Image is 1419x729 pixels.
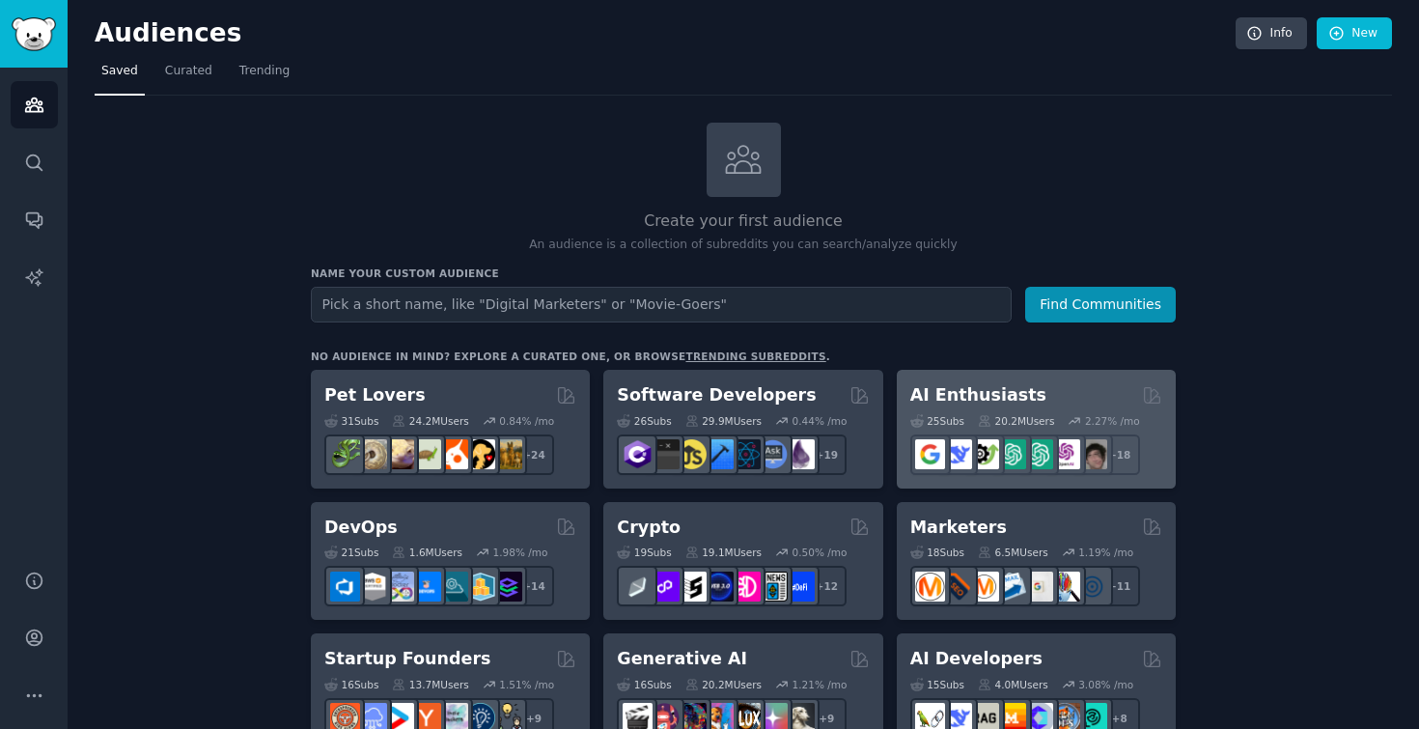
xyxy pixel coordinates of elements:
a: trending subreddits [685,350,825,362]
h2: AI Enthusiasts [910,383,1046,407]
img: Emailmarketing [996,572,1026,602]
a: New [1317,17,1392,50]
img: web3 [704,572,734,602]
div: 18 Sub s [910,546,964,559]
p: An audience is a collection of subreddits you can search/analyze quickly [311,237,1176,254]
div: 0.50 % /mo [793,546,848,559]
div: 13.7M Users [392,678,468,691]
img: ethfinance [623,572,653,602]
img: AskMarketing [969,572,999,602]
img: chatgpt_promptDesign [996,439,1026,469]
div: 24.2M Users [392,414,468,428]
img: bigseo [942,572,972,602]
h2: Create your first audience [311,210,1176,234]
div: + 18 [1099,435,1140,475]
img: platformengineering [438,572,468,602]
img: googleads [1023,572,1053,602]
div: 2.27 % /mo [1085,414,1140,428]
img: AWS_Certified_Experts [357,572,387,602]
img: Docker_DevOps [384,572,414,602]
img: CryptoNews [758,572,788,602]
img: elixir [785,439,815,469]
a: Saved [95,56,145,96]
div: No audience in mind? Explore a curated one, or browse . [311,350,830,363]
div: 6.5M Users [978,546,1048,559]
div: 29.9M Users [685,414,762,428]
h2: Pet Lovers [324,383,426,407]
img: aws_cdk [465,572,495,602]
h2: Crypto [617,516,681,540]
div: 16 Sub s [617,678,671,691]
img: herpetology [330,439,360,469]
img: azuredevops [330,572,360,602]
div: 20.2M Users [685,678,762,691]
div: 4.0M Users [978,678,1048,691]
div: 16 Sub s [324,678,378,691]
div: 0.84 % /mo [499,414,554,428]
h2: Startup Founders [324,647,490,671]
div: 20.2M Users [978,414,1054,428]
img: GummySearch logo [12,17,56,51]
img: turtle [411,439,441,469]
a: Trending [233,56,296,96]
img: reactnative [731,439,761,469]
img: defiblockchain [731,572,761,602]
div: 19 Sub s [617,546,671,559]
img: AItoolsCatalog [969,439,999,469]
div: 1.19 % /mo [1078,546,1133,559]
span: Trending [239,63,290,80]
div: + 14 [514,566,554,606]
div: 26 Sub s [617,414,671,428]
img: defi_ [785,572,815,602]
img: PlatformEngineers [492,572,522,602]
img: csharp [623,439,653,469]
div: + 11 [1099,566,1140,606]
img: DeepSeek [942,439,972,469]
div: 19.1M Users [685,546,762,559]
div: 21 Sub s [324,546,378,559]
img: learnjavascript [677,439,707,469]
img: ArtificalIntelligence [1077,439,1107,469]
div: 1.6M Users [392,546,462,559]
div: 0.44 % /mo [793,414,848,428]
div: 31 Sub s [324,414,378,428]
img: dogbreed [492,439,522,469]
img: cockatiel [438,439,468,469]
img: ballpython [357,439,387,469]
div: 3.08 % /mo [1078,678,1133,691]
img: chatgpt_prompts_ [1023,439,1053,469]
a: Info [1236,17,1307,50]
img: GoogleGeminiAI [915,439,945,469]
a: Curated [158,56,219,96]
div: + 24 [514,435,554,475]
img: DevOpsLinks [411,572,441,602]
div: 25 Sub s [910,414,964,428]
input: Pick a short name, like "Digital Marketers" or "Movie-Goers" [311,287,1012,322]
img: MarketingResearch [1050,572,1080,602]
h2: Audiences [95,18,1236,49]
img: AskComputerScience [758,439,788,469]
span: Saved [101,63,138,80]
h2: DevOps [324,516,398,540]
div: + 12 [806,566,847,606]
img: iOSProgramming [704,439,734,469]
img: leopardgeckos [384,439,414,469]
h3: Name your custom audience [311,266,1176,280]
img: content_marketing [915,572,945,602]
div: 1.21 % /mo [793,678,848,691]
h2: Generative AI [617,647,747,671]
img: OpenAIDev [1050,439,1080,469]
h2: AI Developers [910,647,1043,671]
img: 0xPolygon [650,572,680,602]
h2: Software Developers [617,383,816,407]
img: software [650,439,680,469]
div: 1.51 % /mo [499,678,554,691]
h2: Marketers [910,516,1007,540]
span: Curated [165,63,212,80]
div: 15 Sub s [910,678,964,691]
div: + 19 [806,435,847,475]
button: Find Communities [1025,287,1176,322]
img: PetAdvice [465,439,495,469]
img: ethstaker [677,572,707,602]
div: 1.98 % /mo [493,546,548,559]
